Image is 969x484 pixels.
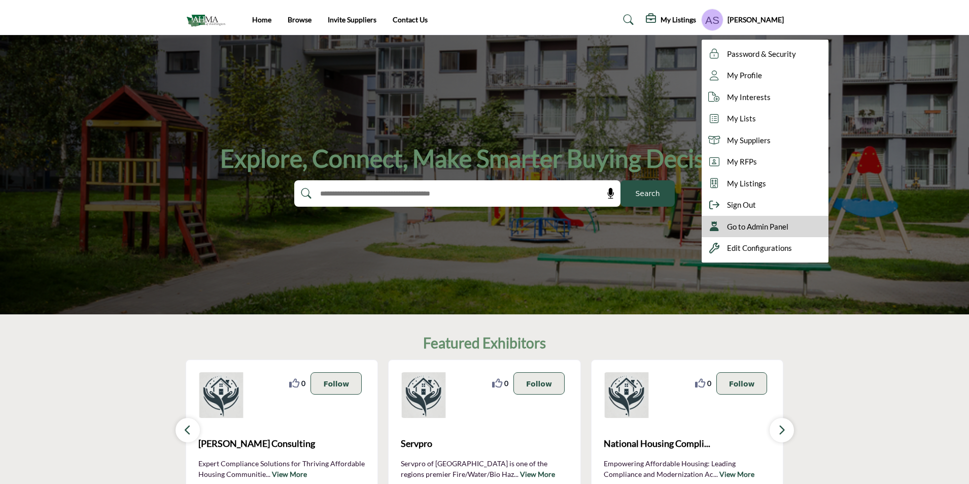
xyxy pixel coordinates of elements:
span: Servpro [401,437,568,450]
button: Show hide supplier dropdown [701,9,723,31]
p: Expert Compliance Solutions for Thriving Affordable Housing Communitie [198,458,366,478]
button: Follow [310,372,362,395]
a: National Housing Compli... [604,430,771,458]
b: Sheila King Consulting [198,430,366,458]
a: Search [613,12,640,28]
div: My Listings [646,14,696,26]
span: ... [713,470,718,478]
a: Servpro [401,430,568,458]
a: My Listings [702,173,828,195]
span: 0 [504,378,508,389]
img: Servpro [401,372,446,418]
span: Go to Admin Panel [727,221,788,233]
p: Follow [526,378,552,389]
span: Search [635,188,660,199]
p: Empowering Affordable Housing: Leading Compliance and Modernization Ac [604,458,771,478]
a: Browse [288,15,312,24]
p: Follow [323,378,349,389]
a: [PERSON_NAME] Consulting [198,430,366,458]
span: My Lists [727,113,756,124]
span: Edit Configurations [727,242,792,254]
span: 0 [301,378,305,389]
h5: [PERSON_NAME] [728,15,784,25]
a: View More [272,470,307,478]
span: ... [266,470,270,478]
a: Contact Us [393,15,428,24]
a: My Suppliers [702,130,828,151]
a: My Interests [702,86,828,108]
h5: My Listings [661,15,696,24]
p: Follow [729,378,755,389]
span: My Interests [727,91,771,103]
span: My RFPs [727,156,757,168]
h1: Explore, Connect, Make Smarter Buying Decisions [220,143,749,174]
a: My Profile [702,64,828,86]
img: Site Logo [186,12,231,28]
p: Servpro of [GEOGRAPHIC_DATA] is one of the regions premier Fire/Water/Bio Haz [401,458,568,478]
span: Password & Security [727,48,796,60]
img: National Housing Compliance [604,372,649,418]
span: [PERSON_NAME] Consulting [198,437,366,450]
img: Sheila King Consulting [198,372,244,418]
a: Password & Security [702,43,828,65]
span: ... [514,470,518,478]
a: My RFPs [702,151,828,173]
a: View More [520,470,555,478]
span: 0 [707,378,711,389]
span: My Listings [727,178,766,189]
span: National Housing Compli... [604,437,771,450]
h2: Featured Exhibitors [423,335,546,352]
button: Search [620,180,675,207]
span: Sign Out [727,199,756,211]
a: My Lists [702,108,828,130]
span: My Suppliers [727,135,771,146]
a: Invite Suppliers [328,15,376,24]
button: Follow [513,372,565,395]
a: Home [252,15,271,24]
span: My Profile [727,70,762,81]
b: National Housing Compliance [604,430,771,458]
a: View More [719,470,754,478]
button: Follow [716,372,768,395]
